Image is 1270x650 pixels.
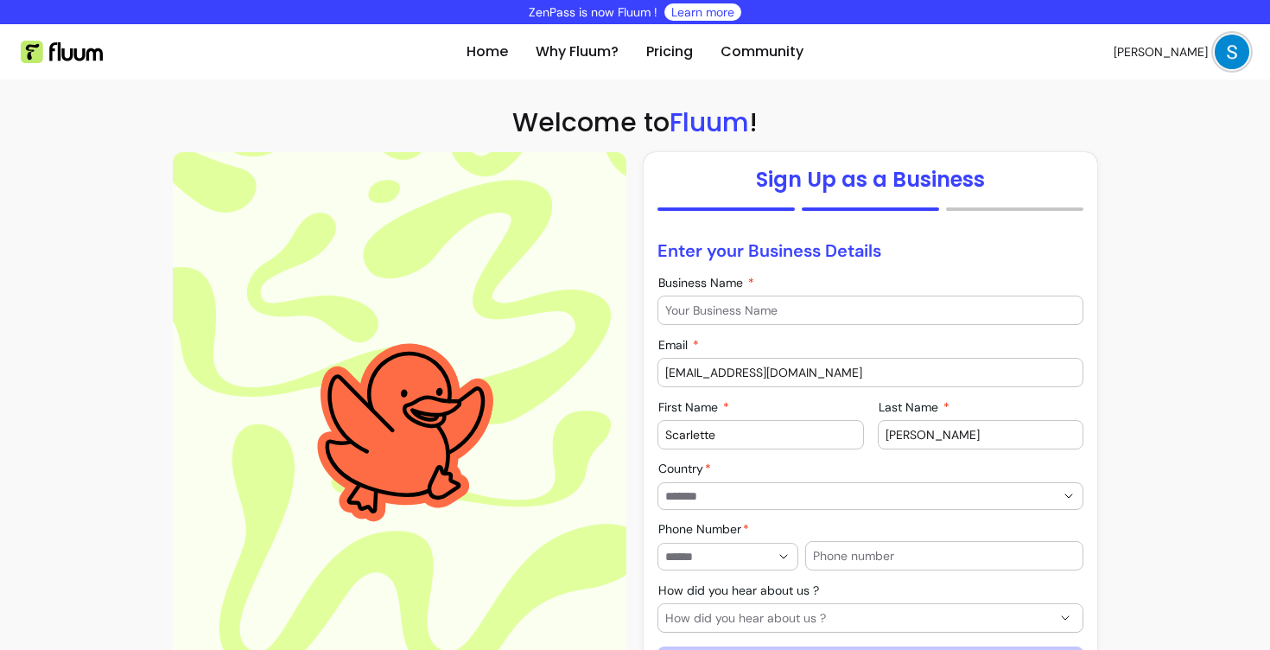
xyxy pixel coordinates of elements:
p: Enter your Business Details [657,239,1083,263]
button: avatar[PERSON_NAME] [1114,35,1249,69]
img: avatar [1215,35,1249,69]
button: How did you hear about us ?How did you hear about us ? [658,604,1083,632]
button: Show suggestions [770,543,797,570]
input: Business Name [665,302,1076,319]
input: Phone number [813,547,1076,564]
label: Phone Number [658,520,756,538]
span: Business Name [658,275,746,290]
label: Country [658,460,718,477]
input: Phone Number [665,548,770,565]
h1: Sign Up as a Business [756,166,985,194]
a: Home [467,41,508,62]
p: ZenPass is now Fluum ! [529,3,657,21]
input: First Name [665,426,856,443]
a: Why Fluum? [536,41,619,62]
button: Show suggestions [1055,482,1083,510]
a: Pricing [646,41,693,62]
span: Email [658,337,691,353]
img: Aesthetic image [295,326,503,541]
span: First Name [658,399,721,415]
span: Fluum [670,104,749,141]
span: How did you hear about us ? [665,609,1055,627]
input: Country [665,487,1027,505]
a: Learn more [671,3,734,21]
a: Community [721,41,803,62]
input: Email [665,364,1076,381]
input: Last Name [886,426,1076,443]
span: [PERSON_NAME] [1114,43,1208,61]
span: Last Name [879,399,942,415]
img: Fluum Logo [21,41,103,63]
